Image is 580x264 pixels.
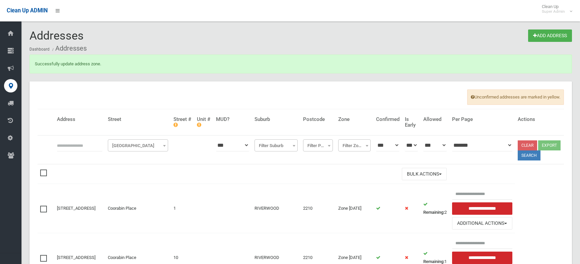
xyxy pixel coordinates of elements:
h4: Postcode [303,117,333,122]
h4: Street [108,117,168,122]
button: Additional Actions [452,217,512,229]
span: Addresses [29,29,84,42]
button: Bulk Actions [402,168,447,180]
h4: Zone [338,117,370,122]
h4: MUD? [216,117,249,122]
strong: Remaining: [423,210,444,215]
td: 2210 [300,184,336,233]
span: Filter Postcode [303,139,333,151]
span: Filter Street [108,139,168,151]
span: Filter Suburb [255,139,298,151]
span: Filter Zone [338,139,370,151]
div: Successfully update address zone. [29,55,572,73]
strong: Remaining: [423,259,444,264]
a: [STREET_ADDRESS] [57,206,95,211]
h4: Address [57,117,102,122]
li: Addresses [51,42,87,55]
td: 2 [421,184,449,233]
h4: Per Page [452,117,512,122]
td: 1 [171,184,194,233]
h4: Is Early [405,117,418,128]
h4: Actions [518,117,561,122]
span: Clean Up ADMIN [7,7,48,14]
h4: Confirmed [376,117,400,122]
button: Search [518,150,540,160]
a: Add Address [528,29,572,42]
h4: Suburb [255,117,298,122]
button: Export [538,140,561,150]
a: Dashboard [29,47,50,52]
span: Clean Up [538,4,572,14]
span: Unconfirmed addresses are marked in yellow. [467,89,564,105]
td: Zone [DATE] [336,184,373,233]
small: Super Admin [542,9,565,14]
a: Clear [518,140,537,150]
td: Coorabin Place [105,184,170,233]
td: RIVERWOOD [252,184,301,233]
span: Filter Suburb [256,141,296,150]
h4: Unit # [197,117,211,128]
h4: Allowed [423,117,447,122]
span: Filter Postcode [305,141,331,150]
span: Filter Street [110,141,166,150]
h4: Street # [173,117,192,128]
a: [STREET_ADDRESS] [57,255,95,260]
span: Filter Zone [340,141,369,150]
